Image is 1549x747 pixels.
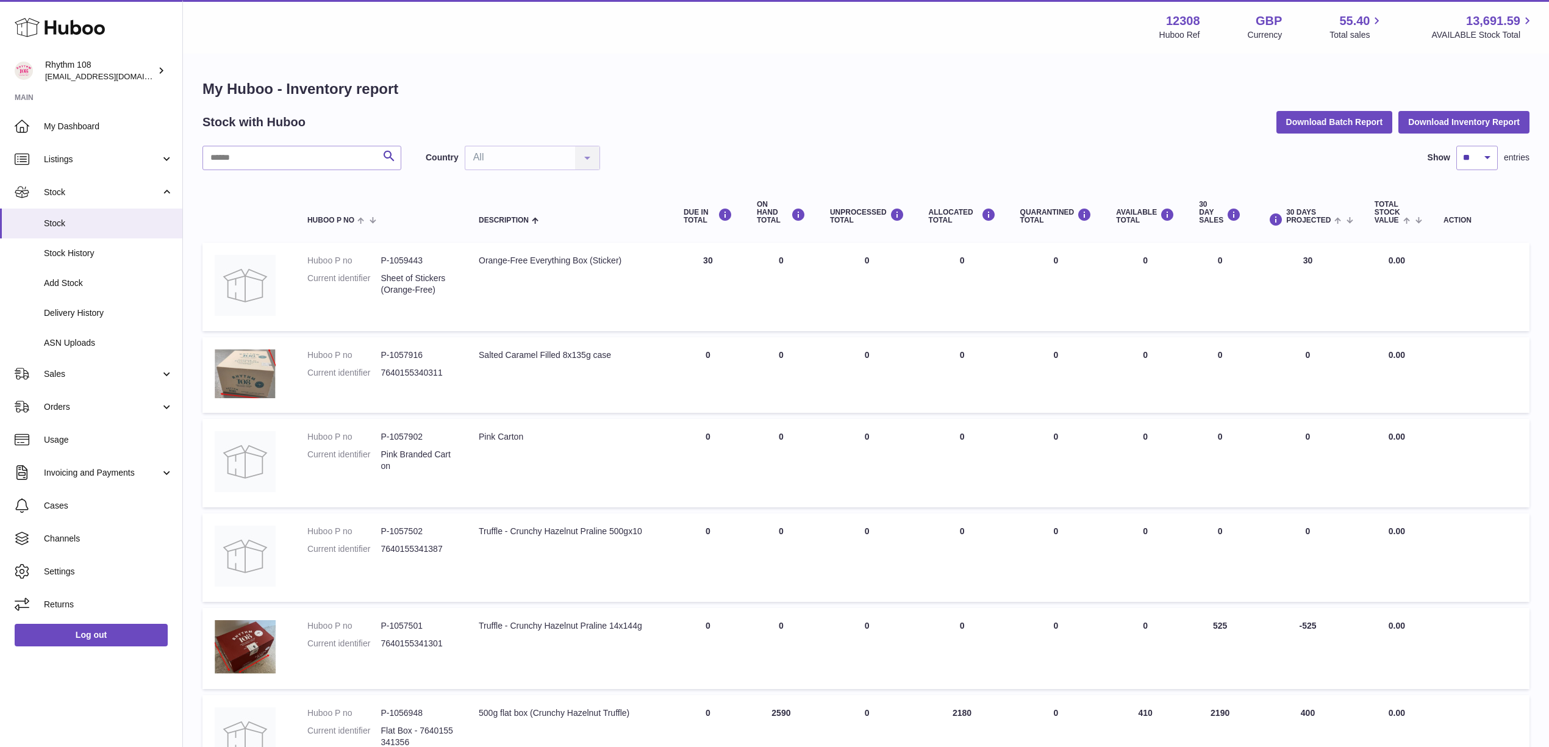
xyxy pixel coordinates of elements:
td: 0 [1104,419,1187,507]
dd: P-1057501 [381,620,454,632]
img: product image [215,526,276,587]
td: 0 [671,513,745,602]
span: Description [479,216,529,224]
span: My Dashboard [44,121,173,132]
dt: Current identifier [307,543,381,555]
dt: Current identifier [307,273,381,296]
td: 0 [917,419,1008,507]
td: 0 [1253,337,1362,413]
dd: Pink Branded Carton [381,449,454,472]
td: 0 [745,513,818,602]
span: 0 [1054,708,1059,718]
td: 0 [745,243,818,331]
span: Huboo P no [307,216,354,224]
td: 0 [818,419,917,507]
h1: My Huboo - Inventory report [202,79,1529,99]
img: product image [215,620,276,674]
span: 55.40 [1339,13,1370,29]
td: 0 [1253,419,1362,507]
td: 0 [1187,243,1253,331]
td: 0 [745,337,818,413]
div: Truffle - Crunchy Hazelnut Praline 14x144g [479,620,659,632]
dd: P-1057916 [381,349,454,361]
span: Stock History [44,248,173,259]
td: 0 [917,243,1008,331]
button: Download Batch Report [1276,111,1393,133]
td: 0 [917,608,1008,689]
span: 0 [1054,526,1059,536]
div: Pink Carton [479,431,659,443]
span: Listings [44,154,160,165]
div: AVAILABLE Total [1116,208,1175,224]
span: 0.00 [1389,526,1405,536]
span: Total stock value [1375,201,1400,225]
div: Salted Caramel Filled 8x135g case [479,349,659,361]
td: 0 [671,419,745,507]
span: Stock [44,187,160,198]
span: 0.00 [1389,708,1405,718]
span: AVAILABLE Stock Total [1431,29,1534,41]
td: -525 [1253,608,1362,689]
span: 13,691.59 [1466,13,1520,29]
dt: Huboo P no [307,526,381,537]
td: 30 [1253,243,1362,331]
span: Sales [44,368,160,380]
dt: Current identifier [307,367,381,379]
td: 0 [818,513,917,602]
label: Show [1428,152,1450,163]
span: 0 [1054,256,1059,265]
td: 0 [818,243,917,331]
span: 0 [1054,432,1059,441]
span: Invoicing and Payments [44,467,160,479]
dd: P-1056948 [381,707,454,719]
dt: Huboo P no [307,431,381,443]
span: Total sales [1329,29,1384,41]
label: Country [426,152,459,163]
dd: P-1057502 [381,526,454,537]
div: Orange-Free Everything Box (Sticker) [479,255,659,266]
td: 0 [1253,513,1362,602]
div: Huboo Ref [1159,29,1200,41]
div: 30 DAY SALES [1199,201,1241,225]
dd: 7640155341387 [381,543,454,555]
dt: Huboo P no [307,255,381,266]
div: DUE IN TOTAL [684,208,732,224]
span: 0.00 [1389,350,1405,360]
td: 0 [1104,337,1187,413]
div: Rhythm 108 [45,59,155,82]
span: Settings [44,566,173,577]
a: Log out [15,624,168,646]
td: 0 [1187,337,1253,413]
div: QUARANTINED Total [1020,208,1092,224]
div: Truffle - Crunchy Hazelnut Praline 500gx10 [479,526,659,537]
td: 0 [917,513,1008,602]
dd: Sheet of Stickers (Orange-Free) [381,273,454,296]
dd: P-1059443 [381,255,454,266]
div: UNPROCESSED Total [830,208,904,224]
span: [EMAIL_ADDRESS][DOMAIN_NAME] [45,71,179,81]
td: 525 [1187,608,1253,689]
strong: GBP [1256,13,1282,29]
span: Channels [44,533,173,545]
td: 0 [745,419,818,507]
span: 0.00 [1389,432,1405,441]
span: 30 DAYS PROJECTED [1286,209,1331,224]
div: Action [1443,216,1517,224]
img: product image [215,255,276,316]
span: Delivery History [44,307,173,319]
img: orders@rhythm108.com [15,62,33,80]
td: 0 [818,608,917,689]
div: Currency [1248,29,1282,41]
td: 0 [1104,243,1187,331]
div: ON HAND Total [757,201,806,225]
button: Download Inventory Report [1398,111,1529,133]
div: 500g flat box (Crunchy Hazelnut Truffle) [479,707,659,719]
td: 0 [671,337,745,413]
span: Cases [44,500,173,512]
div: ALLOCATED Total [929,208,996,224]
td: 0 [1104,608,1187,689]
td: 30 [671,243,745,331]
span: 0 [1054,621,1059,631]
dd: 7640155341301 [381,638,454,649]
dt: Current identifier [307,638,381,649]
